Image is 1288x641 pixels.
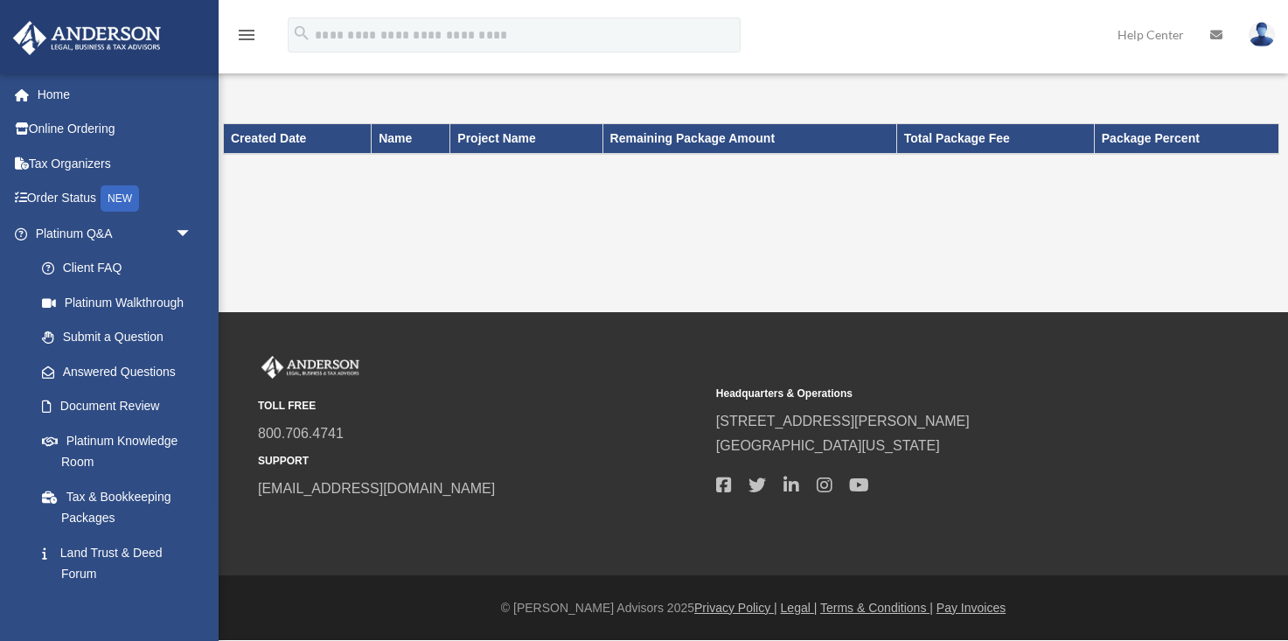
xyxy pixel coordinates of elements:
a: [STREET_ADDRESS][PERSON_NAME] [716,414,970,428]
a: Submit a Question [24,320,219,355]
small: SUPPORT [258,452,704,470]
a: Terms & Conditions | [820,601,933,615]
a: Order StatusNEW [12,181,219,217]
a: Tax & Bookkeeping Packages [24,479,210,535]
a: Tax Organizers [12,146,219,181]
a: Privacy Policy | [694,601,777,615]
a: Client FAQ [24,251,219,286]
img: User Pic [1249,22,1275,47]
a: Land Trust & Deed Forum [24,535,219,591]
th: Total Package Fee [896,124,1094,154]
div: NEW [101,185,139,212]
a: Platinum Knowledge Room [24,423,219,479]
a: Online Ordering [12,112,219,147]
small: TOLL FREE [258,397,704,415]
a: 800.706.4741 [258,426,344,441]
th: Project Name [450,124,602,154]
th: Package Percent [1094,124,1278,154]
i: menu [236,24,257,45]
a: menu [236,31,257,45]
a: [GEOGRAPHIC_DATA][US_STATE] [716,438,940,453]
th: Remaining Package Amount [602,124,896,154]
a: [EMAIL_ADDRESS][DOMAIN_NAME] [258,481,495,496]
th: Name [372,124,450,154]
small: Headquarters & Operations [716,385,1162,403]
a: Answered Questions [24,354,219,389]
img: Anderson Advisors Platinum Portal [8,21,166,55]
a: Pay Invoices [936,601,1006,615]
a: Legal | [781,601,818,615]
a: Home [12,77,219,112]
span: arrow_drop_down [175,216,210,252]
i: search [292,24,311,43]
th: Created Date [224,124,372,154]
img: Anderson Advisors Platinum Portal [258,356,363,379]
div: © [PERSON_NAME] Advisors 2025 [219,597,1288,619]
a: Platinum Q&Aarrow_drop_down [12,216,219,251]
a: Platinum Walkthrough [24,285,219,320]
a: Document Review [24,389,219,424]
